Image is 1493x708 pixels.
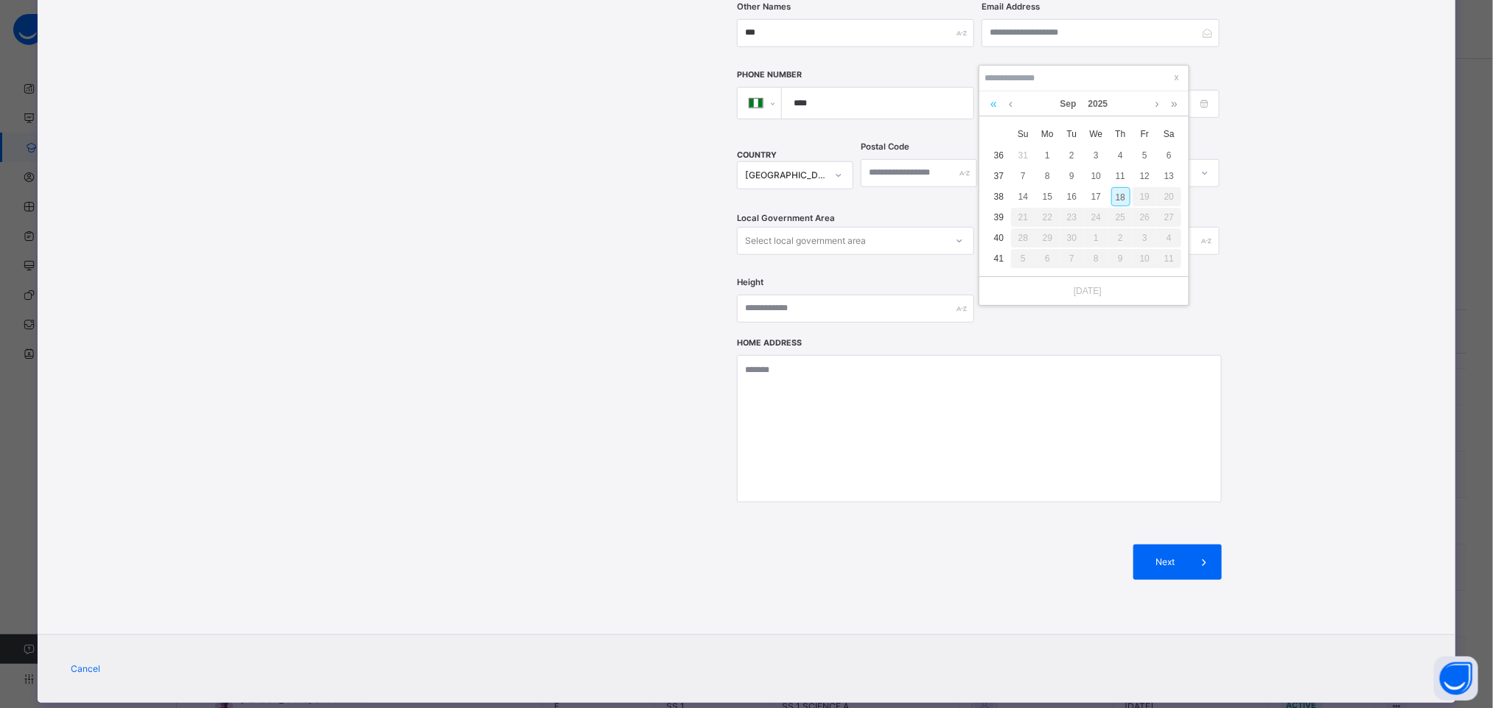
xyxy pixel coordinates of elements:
th: Sun [1011,123,1035,145]
label: Postal Code [861,141,909,153]
button: Open asap [1434,656,1478,701]
div: 17 [1087,187,1106,206]
td: 38 [987,186,1011,207]
td: October 1, 2025 [1084,228,1108,248]
div: 29 [1035,228,1060,248]
td: 39 [987,207,1011,228]
div: 4 [1111,146,1130,165]
div: 18 [1111,187,1130,206]
div: 5 [1011,249,1035,268]
td: October 7, 2025 [1060,248,1084,269]
div: 26 [1133,208,1157,227]
th: Wed [1084,123,1108,145]
td: September 15, 2025 [1035,186,1060,207]
td: October 3, 2025 [1133,228,1157,248]
span: Mo [1035,127,1060,141]
a: Last year (Control + left) [987,91,1001,116]
div: 9 [1063,167,1082,186]
td: October 6, 2025 [1035,248,1060,269]
td: September 30, 2025 [1060,228,1084,248]
td: September 19, 2025 [1133,186,1157,207]
td: September 21, 2025 [1011,207,1035,228]
a: 2025 [1083,91,1114,116]
td: 40 [987,228,1011,248]
div: 5 [1136,146,1155,165]
td: September 3, 2025 [1084,145,1108,166]
label: Email Address [982,1,1040,13]
div: 2 [1108,228,1133,248]
th: Thu [1108,123,1133,145]
td: 41 [987,248,1011,269]
td: September 7, 2025 [1011,166,1035,186]
div: 10 [1087,167,1106,186]
div: 31 [1014,146,1033,165]
td: October 11, 2025 [1157,248,1181,269]
a: Sep [1055,91,1083,116]
a: Next year (Control + right) [1167,91,1181,116]
div: 12 [1136,167,1155,186]
td: September 14, 2025 [1011,186,1035,207]
td: September 9, 2025 [1060,166,1084,186]
div: 15 [1038,187,1057,206]
td: September 18, 2025 [1108,186,1133,207]
div: 22 [1035,208,1060,227]
div: 19 [1133,187,1157,206]
th: Sat [1157,123,1181,145]
td: August 31, 2025 [1011,145,1035,166]
div: 23 [1060,208,1084,227]
td: October 9, 2025 [1108,248,1133,269]
td: September 6, 2025 [1157,145,1181,166]
div: 25 [1108,208,1133,227]
td: October 2, 2025 [1108,228,1133,248]
span: We [1084,127,1108,141]
div: 11 [1111,167,1130,186]
div: 21 [1011,208,1035,227]
td: 36 [987,145,1011,166]
td: October 8, 2025 [1084,248,1108,269]
th: Fri [1133,123,1157,145]
td: October 4, 2025 [1157,228,1181,248]
td: September 2, 2025 [1060,145,1084,166]
td: September 22, 2025 [1035,207,1060,228]
td: September 12, 2025 [1133,166,1157,186]
td: October 10, 2025 [1133,248,1157,269]
div: 28 [1011,228,1035,248]
td: September 29, 2025 [1035,228,1060,248]
div: 13 [1160,167,1179,186]
div: Select local government area [745,227,866,255]
div: 6 [1035,249,1060,268]
div: 27 [1157,208,1181,227]
label: Other Names [737,1,791,13]
div: 24 [1084,208,1108,227]
label: Home Address [737,337,802,349]
div: 20 [1157,187,1181,206]
div: 8 [1038,167,1057,186]
td: September 8, 2025 [1035,166,1060,186]
td: 37 [987,166,1011,186]
div: 10 [1133,249,1157,268]
td: September 13, 2025 [1157,166,1181,186]
div: 6 [1160,146,1179,165]
span: Local Government Area [737,212,835,225]
a: Previous month (PageUp) [1005,91,1016,116]
div: 16 [1063,187,1082,206]
div: 7 [1014,167,1033,186]
span: Next [1144,555,1186,569]
label: Phone Number [737,69,802,81]
div: 1 [1038,146,1057,165]
div: 30 [1060,228,1084,248]
a: [DATE] [1066,284,1102,298]
span: Su [1011,127,1035,141]
td: October 5, 2025 [1011,248,1035,269]
td: September 26, 2025 [1133,207,1157,228]
td: September 16, 2025 [1060,186,1084,207]
div: 2 [1063,146,1082,165]
td: September 20, 2025 [1157,186,1181,207]
td: September 28, 2025 [1011,228,1035,248]
span: COUNTRY [737,150,777,160]
td: September 27, 2025 [1157,207,1181,228]
a: Next month (PageDown) [1152,91,1163,116]
th: Mon [1035,123,1060,145]
div: 8 [1084,249,1108,268]
label: Height [737,276,763,289]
